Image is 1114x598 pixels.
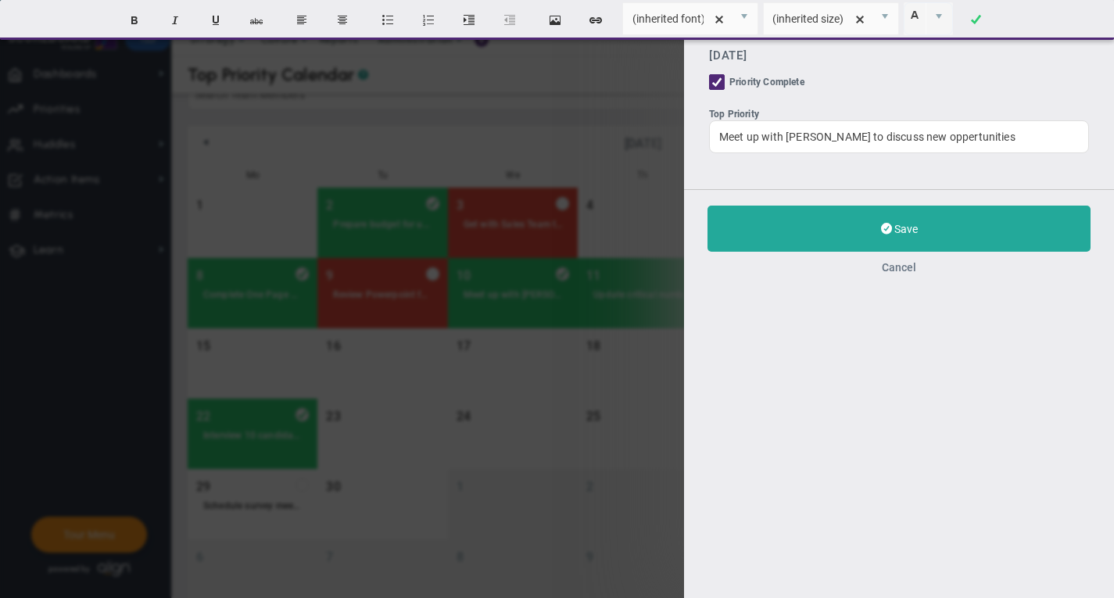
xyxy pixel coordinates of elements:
[729,74,804,91] div: Priority Complete
[764,3,872,34] input: Font Size
[238,5,275,35] button: Strikethrough
[709,120,1089,153] div: Meet up with [PERSON_NAME] to discuss new oppertunities
[369,5,407,35] button: Insert unordered list
[958,5,995,35] a: Done!
[731,3,758,34] span: select
[283,5,321,35] button: Align text left
[156,5,194,35] button: Italic
[577,5,614,35] button: Insert hyperlink
[450,5,488,35] button: Indent
[709,48,747,63] span: [DATE]
[894,223,918,235] span: Save
[623,3,731,34] input: Font Name
[707,206,1091,252] button: Save
[926,3,952,34] span: select
[197,5,235,35] button: Underline
[904,2,953,35] span: Current selected color is rgba(255, 255, 255, 0)
[324,5,361,35] button: Center text
[882,261,916,274] button: Cancel
[410,5,447,35] button: Insert ordered list
[872,3,898,34] span: select
[709,109,759,120] span: Top Priority
[536,5,574,35] button: Insert image
[116,5,153,35] button: Bold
